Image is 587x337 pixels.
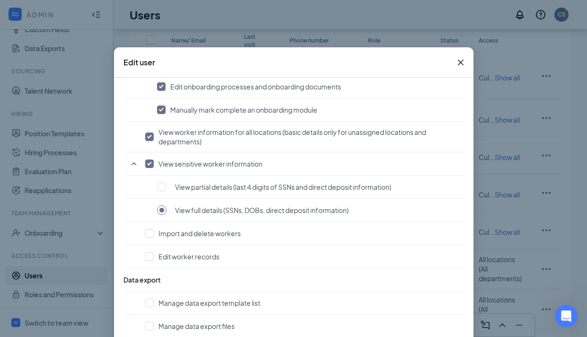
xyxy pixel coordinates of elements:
button: Close [448,47,473,78]
span: Manage data export files [158,321,235,331]
iframe: Intercom live chat [555,305,578,328]
button: View worker information for all locations (basic details only for unassigned locations and depart... [145,127,459,146]
button: View sensitive worker information [145,159,459,168]
span: View partial details (last 4 digits of SSNs and direct deposit information) [175,182,391,192]
span: Edit worker records [158,252,219,261]
span: Manually mark complete an onboarding module [170,105,317,115]
span: View sensitive worker information [158,159,263,168]
h3: Edit user [123,57,155,68]
svg: Cross [455,57,466,68]
button: Manually mark complete an onboarding module [157,105,459,115]
span: View full details (SSNs, DOBs, direct deposit information) [175,205,349,215]
button: View partial details (last 4 digits of SSNs and direct deposit information) [157,182,459,192]
button: View full details (SSNs, DOBs, direct deposit information) [157,205,459,215]
button: Import and delete workers [145,229,459,238]
span: Manage data export template list [158,298,260,308]
span: Import and delete workers [158,229,241,238]
span: Edit onboarding processes and onboarding documents [170,82,341,91]
button: Edit onboarding processes and onboarding documents [157,82,459,91]
span: Data export [123,275,161,284]
button: Manage data export template list [145,298,459,308]
button: Edit worker records [145,252,459,261]
button: Manage data export files [145,321,459,331]
svg: SmallChevronUp [128,158,140,169]
span: View worker information for all locations (basic details only for unassigned locations and depart... [158,127,459,146]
